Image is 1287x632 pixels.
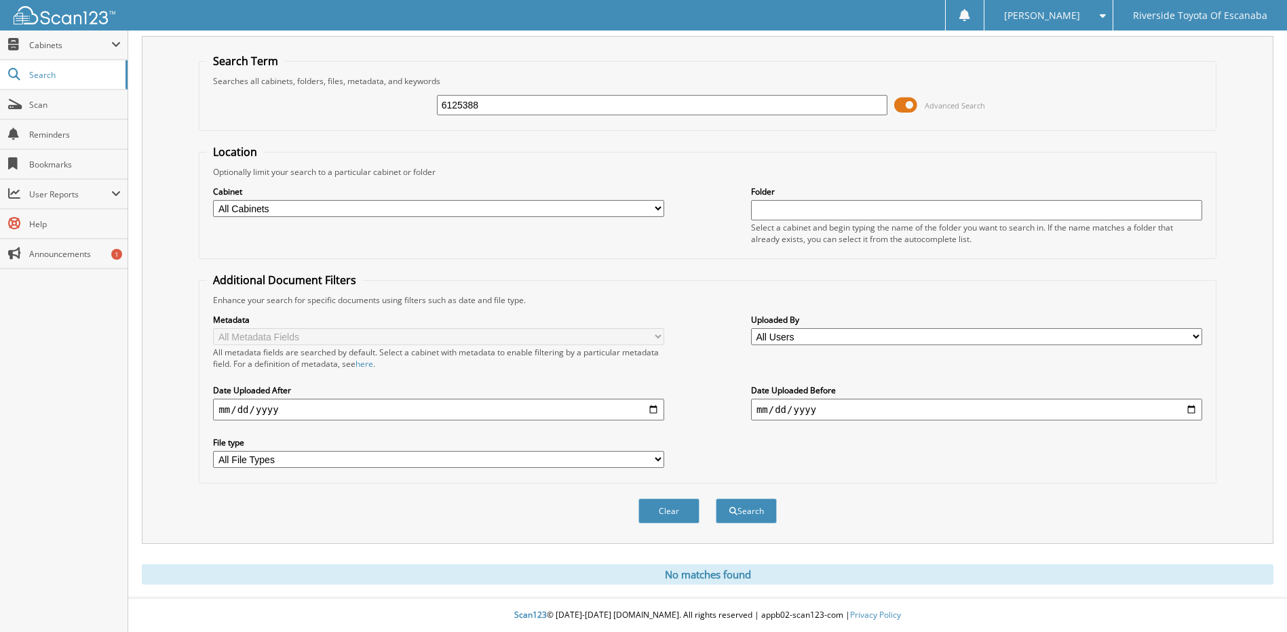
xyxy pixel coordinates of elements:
[213,384,664,396] label: Date Uploaded After
[638,498,699,524] button: Clear
[206,54,285,68] legend: Search Term
[29,129,121,140] span: Reminders
[111,249,122,260] div: 1
[850,609,901,620] a: Privacy Policy
[29,39,111,51] span: Cabinets
[29,69,119,81] span: Search
[29,99,121,111] span: Scan
[29,159,121,170] span: Bookmarks
[29,218,121,230] span: Help
[206,144,264,159] legend: Location
[751,186,1202,197] label: Folder
[213,186,664,197] label: Cabinet
[751,399,1202,420] input: end
[29,248,121,260] span: Announcements
[514,609,547,620] span: Scan123
[751,314,1202,325] label: Uploaded By
[206,294,1208,306] div: Enhance your search for specific documents using filters such as date and file type.
[128,599,1287,632] div: © [DATE]-[DATE] [DOMAIN_NAME]. All rights reserved | appb02-scan123-com |
[213,314,664,325] label: Metadata
[1133,12,1267,20] span: Riverside Toyota Of Escanaba
[751,222,1202,245] div: Select a cabinet and begin typing the name of the folder you want to search in. If the name match...
[213,347,664,370] div: All metadata fields are searched by default. Select a cabinet with metadata to enable filtering b...
[751,384,1202,396] label: Date Uploaded Before
[213,437,664,448] label: File type
[356,358,373,370] a: here
[206,166,1208,178] div: Optionally limit your search to a particular cabinet or folder
[142,564,1273,585] div: No matches found
[29,189,111,200] span: User Reports
[716,498,777,524] button: Search
[213,399,664,420] input: start
[14,6,115,24] img: scan123-logo-white.svg
[925,100,985,111] span: Advanced Search
[206,75,1208,87] div: Searches all cabinets, folders, files, metadata, and keywords
[206,273,363,288] legend: Additional Document Filters
[1004,12,1080,20] span: [PERSON_NAME]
